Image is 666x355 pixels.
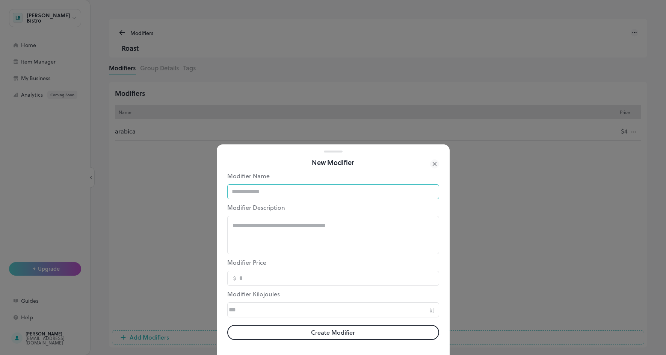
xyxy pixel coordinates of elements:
[227,258,439,267] p: Modifier Price
[227,290,439,299] p: Modifier Kilojoules
[227,203,439,212] p: Modifier Description
[227,325,439,340] button: Create Modifier
[227,171,439,181] p: Modifier Name
[227,157,439,168] div: New Modifier
[429,306,435,314] span: kJ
